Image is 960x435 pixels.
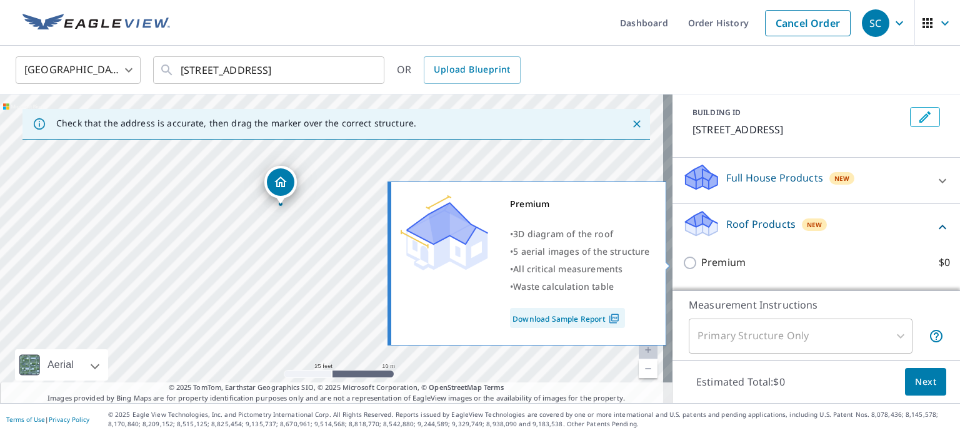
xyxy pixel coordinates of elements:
[15,349,108,381] div: Aerial
[424,56,520,84] a: Upload Blueprint
[929,329,944,344] span: Your report will include only the primary structure on the property. For example, a detached gara...
[686,368,795,396] p: Estimated Total: $0
[429,382,481,392] a: OpenStreetMap
[905,368,946,396] button: Next
[510,308,625,328] a: Download Sample Report
[397,56,521,84] div: OR
[726,217,796,232] p: Roof Products
[862,9,889,37] div: SC
[56,118,416,129] p: Check that the address is accurate, then drag the marker over the correct structure.
[510,225,650,243] div: •
[510,243,650,260] div: •
[513,245,649,257] span: 5 aerial images of the structure
[108,410,954,429] p: © 2025 Eagle View Technologies, Inc. and Pictometry International Corp. All Rights Reserved. Repo...
[682,163,950,198] div: Full House ProductsNew
[49,415,89,424] a: Privacy Policy
[606,313,622,324] img: Pdf Icon
[692,122,905,137] p: [STREET_ADDRESS]
[513,228,613,240] span: 3D diagram of the roof
[692,107,741,118] p: BUILDING ID
[639,340,657,359] a: Current Level 20, Zoom In Disabled
[6,415,45,424] a: Terms of Use
[510,260,650,278] div: •
[44,349,77,381] div: Aerial
[765,10,851,36] a: Cancel Order
[169,382,504,393] span: © 2025 TomTom, Earthstar Geographics SIO, © 2025 Microsoft Corporation, ©
[639,359,657,378] a: Current Level 20, Zoom Out
[22,14,170,33] img: EV Logo
[629,116,645,132] button: Close
[939,255,950,270] p: $0
[434,62,510,78] span: Upload Blueprint
[513,263,622,275] span: All critical measurements
[510,195,650,213] div: Premium
[264,166,297,205] div: Dropped pin, building 1, Residential property, 1015 9th St SW Puyallup, WA 98371
[910,107,940,127] button: Edit building 1
[181,53,359,88] input: Search by address or latitude-longitude
[689,297,944,312] p: Measurement Instructions
[807,220,822,230] span: New
[401,195,488,270] img: Premium
[701,255,746,270] p: Premium
[834,173,850,183] span: New
[510,278,650,295] div: •
[513,280,614,292] span: Waste calculation table
[484,382,504,392] a: Terms
[6,416,89,423] p: |
[915,374,936,390] span: Next
[16,53,141,88] div: [GEOGRAPHIC_DATA]
[682,209,950,245] div: Roof ProductsNew
[726,170,823,185] p: Full House Products
[689,319,912,354] div: Primary Structure Only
